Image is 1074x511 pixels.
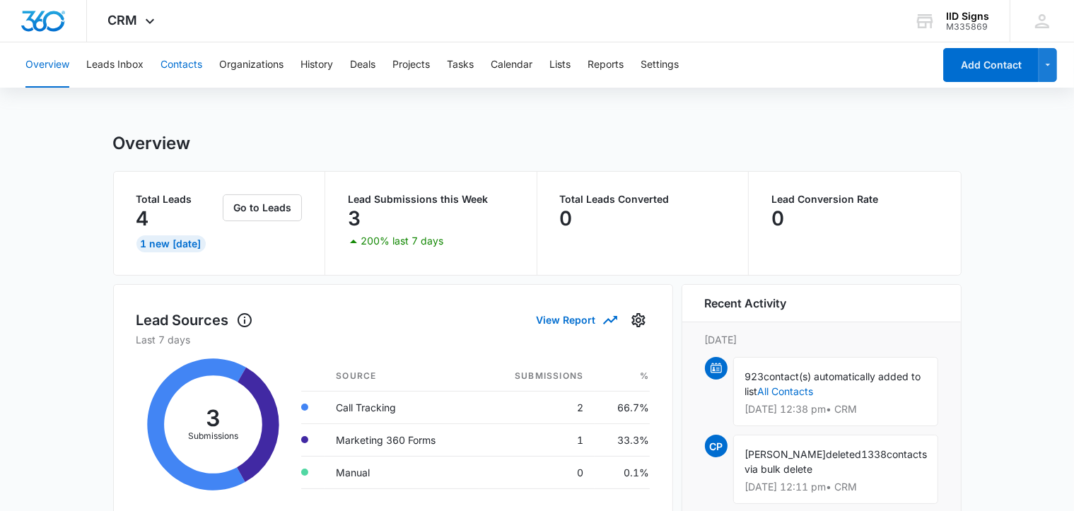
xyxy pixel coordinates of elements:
[705,332,938,347] p: [DATE]
[361,236,443,246] p: 200% last 7 days
[325,391,479,423] td: Call Tracking
[771,207,784,230] p: 0
[348,194,514,204] p: Lead Submissions this Week
[479,391,595,423] td: 2
[627,309,650,331] button: Settings
[862,448,887,460] span: 1338
[745,404,926,414] p: [DATE] 12:38 pm • CRM
[549,42,571,88] button: Lists
[325,423,479,456] td: Marketing 360 Forms
[946,11,989,22] div: account name
[479,423,595,456] td: 1
[946,22,989,32] div: account id
[350,42,375,88] button: Deals
[136,310,253,331] h1: Lead Sources
[595,456,649,488] td: 0.1%
[537,307,616,332] button: View Report
[595,423,649,456] td: 33.3%
[491,42,532,88] button: Calendar
[325,361,479,392] th: Source
[479,456,595,488] td: 0
[588,42,624,88] button: Reports
[136,194,221,204] p: Total Leads
[86,42,144,88] button: Leads Inbox
[223,194,302,221] button: Go to Leads
[745,370,764,382] span: 923
[595,361,649,392] th: %
[641,42,679,88] button: Settings
[136,207,149,230] p: 4
[108,13,138,28] span: CRM
[136,235,206,252] div: 1 New [DATE]
[223,201,302,213] a: Go to Leads
[705,295,787,312] h6: Recent Activity
[447,42,474,88] button: Tasks
[758,385,814,397] a: All Contacts
[160,42,202,88] button: Contacts
[325,456,479,488] td: Manual
[113,133,191,154] h1: Overview
[25,42,69,88] button: Overview
[943,48,1039,82] button: Add Contact
[771,194,938,204] p: Lead Conversion Rate
[745,482,926,492] p: [DATE] 12:11 pm • CRM
[705,435,728,457] span: CP
[560,194,726,204] p: Total Leads Converted
[827,448,862,460] span: deleted
[479,361,595,392] th: Submissions
[745,448,827,460] span: [PERSON_NAME]
[136,332,650,347] p: Last 7 days
[392,42,430,88] button: Projects
[560,207,573,230] p: 0
[745,370,921,397] span: contact(s) automatically added to list
[595,391,649,423] td: 66.7%
[300,42,333,88] button: History
[219,42,284,88] button: Organizations
[348,207,361,230] p: 3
